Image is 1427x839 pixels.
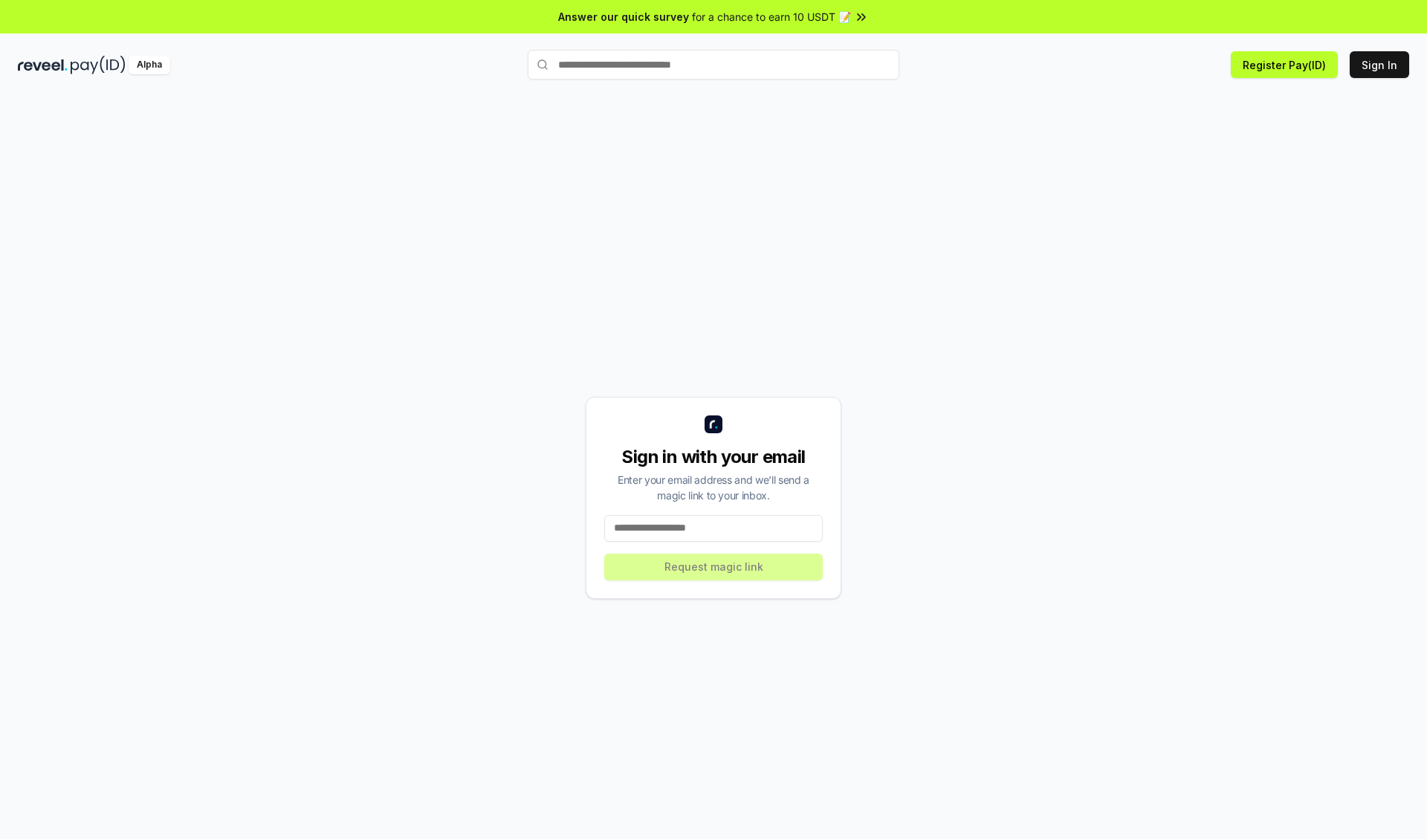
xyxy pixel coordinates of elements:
div: Enter your email address and we’ll send a magic link to your inbox. [604,472,823,503]
button: Sign In [1350,51,1409,78]
div: Sign in with your email [604,445,823,469]
div: Alpha [129,56,170,74]
span: for a chance to earn 10 USDT 📝 [692,9,851,25]
img: pay_id [71,56,126,74]
span: Answer our quick survey [558,9,689,25]
img: reveel_dark [18,56,68,74]
img: logo_small [705,415,722,433]
button: Register Pay(ID) [1231,51,1338,78]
